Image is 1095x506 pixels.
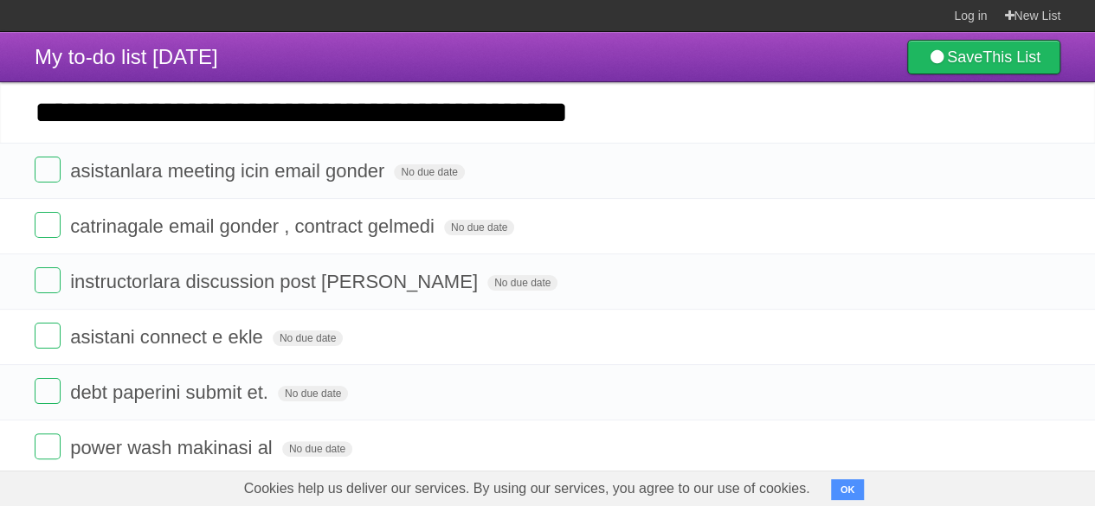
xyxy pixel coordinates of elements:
[70,160,389,182] span: asistanlara meeting icin email gonder
[70,215,439,237] span: catrinagale email gonder , contract gelmedi
[487,275,557,291] span: No due date
[70,437,277,458] span: power wash makinasi al
[70,271,482,292] span: instructorlara discussion post [PERSON_NAME]
[35,212,61,238] label: Done
[35,45,218,68] span: My to-do list [DATE]
[70,381,273,403] span: debt paperini submit et.
[35,323,61,349] label: Done
[394,164,464,180] span: No due date
[35,433,61,459] label: Done
[35,157,61,183] label: Done
[35,378,61,404] label: Done
[444,220,514,235] span: No due date
[278,386,348,401] span: No due date
[907,40,1060,74] a: SaveThis List
[831,479,865,500] button: OK
[282,441,352,457] span: No due date
[982,48,1040,66] b: This List
[70,326,267,348] span: asistani connect e ekle
[227,471,828,506] span: Cookies help us deliver our services. By using our services, you agree to our use of cookies.
[273,330,343,346] span: No due date
[35,267,61,293] label: Done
